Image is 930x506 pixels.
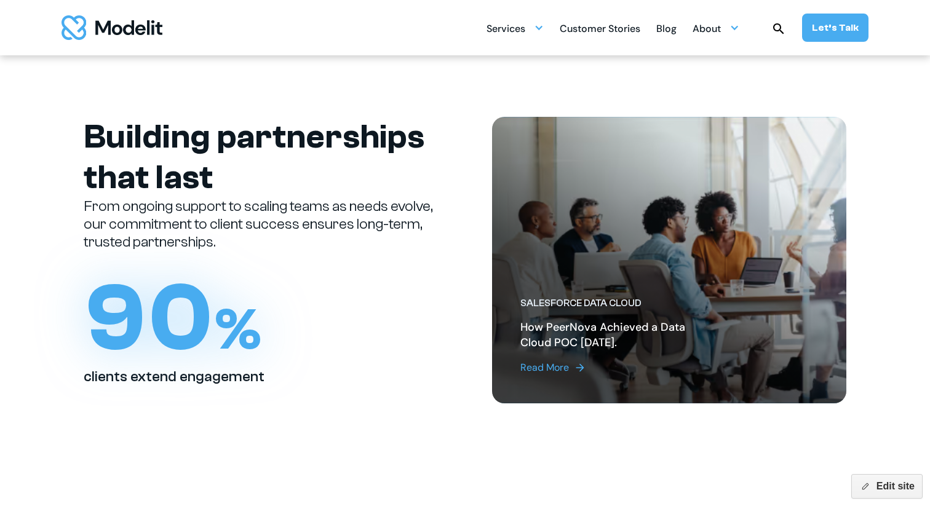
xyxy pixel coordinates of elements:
[215,296,261,363] span: %
[693,16,739,40] div: About
[656,16,677,40] a: Blog
[656,18,677,42] div: Blog
[487,16,544,40] div: Services
[574,362,586,374] img: arrow
[520,360,569,375] div: Read More
[520,320,718,350] h2: How PeerNova Achieved a Data Cloud POC [DATE].
[520,360,718,375] a: Read More
[560,16,640,40] a: Customer Stories
[62,15,162,40] a: home
[560,18,640,42] div: Customer Stories
[84,271,261,366] h1: 90
[812,21,859,34] div: Let’s Talk
[84,117,438,198] h1: Building partnerships that last
[693,18,721,42] div: About
[62,15,162,40] img: modelit logo
[84,198,438,251] p: From ongoing support to scaling teams as needs evolve, our commitment to client success ensures l...
[84,368,264,386] h2: clients extend engagement
[851,474,923,499] button: Edit site
[802,14,868,42] a: Let’s Talk
[487,18,525,42] div: Services
[520,297,718,310] div: Salesforce Data Cloud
